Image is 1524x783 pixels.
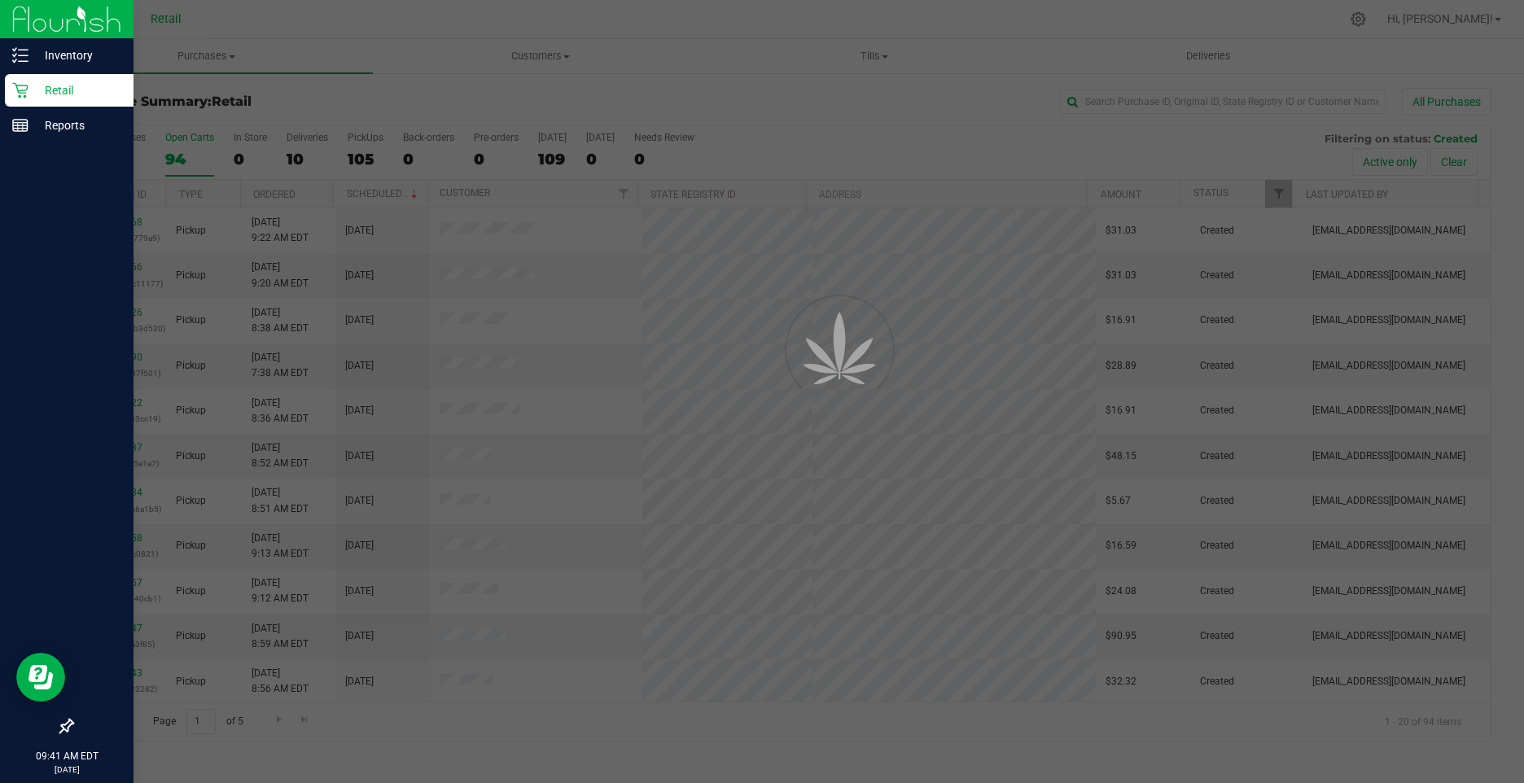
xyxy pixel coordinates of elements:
[28,81,126,100] p: Retail
[28,46,126,65] p: Inventory
[28,116,126,135] p: Reports
[7,763,126,776] p: [DATE]
[12,82,28,98] inline-svg: Retail
[16,653,65,702] iframe: Resource center
[7,749,126,763] p: 09:41 AM EDT
[12,47,28,63] inline-svg: Inventory
[12,117,28,133] inline-svg: Reports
